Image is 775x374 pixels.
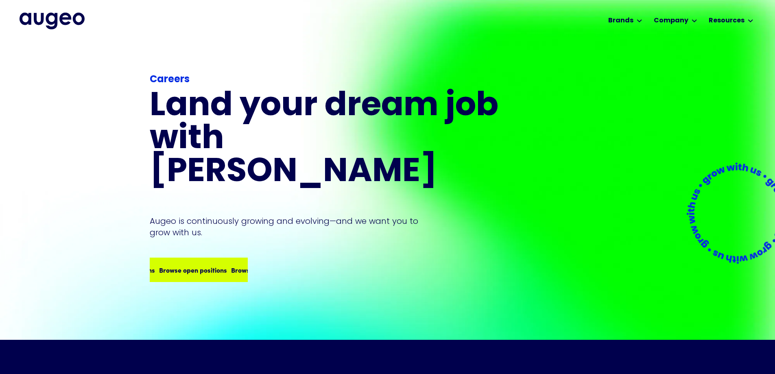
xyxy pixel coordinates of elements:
div: Brands [608,16,633,26]
p: Augeo is continuously growing and evolving—and we want you to grow with us. [150,215,430,238]
h1: Land your dream job﻿ with [PERSON_NAME] [150,90,501,189]
a: home [20,13,85,29]
div: Resources [709,16,744,26]
a: Browse open positionsBrowse open positionsBrowse open positions [150,258,248,282]
div: Company [654,16,688,26]
img: Augeo's full logo in midnight blue. [20,13,85,29]
div: Browse open positions [231,265,299,275]
div: Browse open positions [159,265,227,275]
strong: Careers [150,75,190,85]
